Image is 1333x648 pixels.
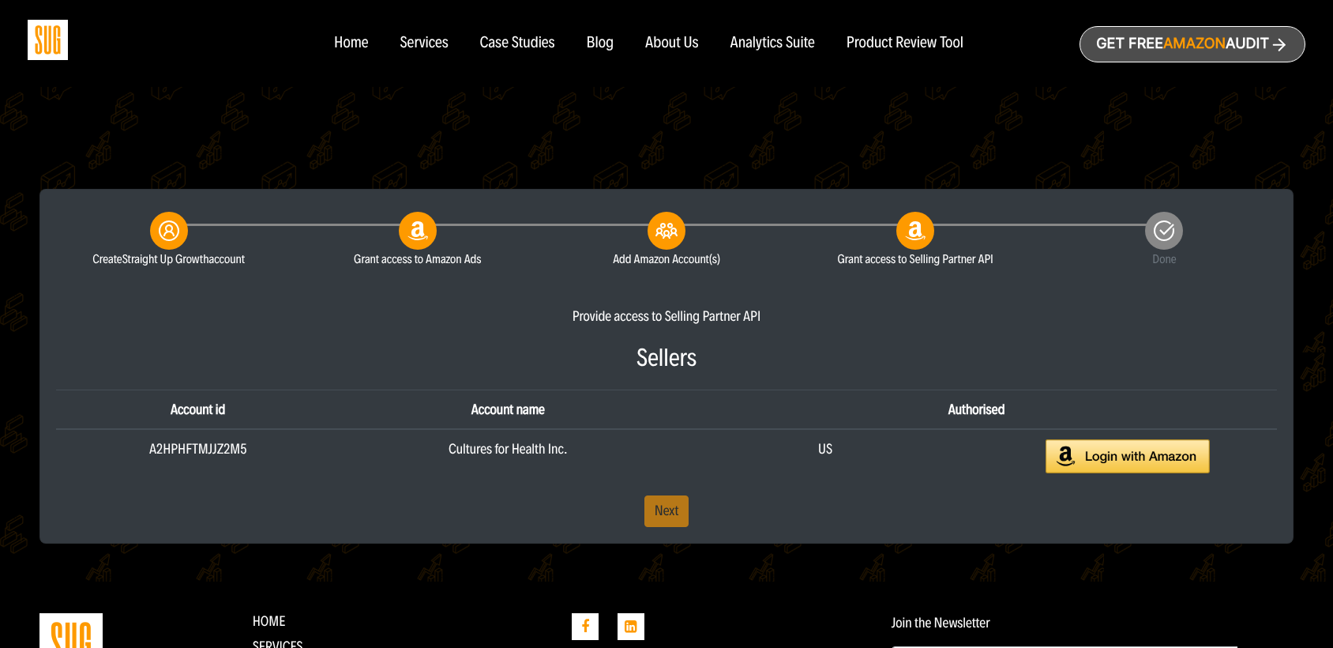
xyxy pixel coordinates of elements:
[56,429,340,483] td: A2HPHFTMJJZ2M5
[253,612,286,630] a: Home
[1163,36,1226,52] span: Amazon
[56,390,340,430] th: Account id
[587,35,614,52] a: Blog
[28,20,68,60] img: Sug
[1052,250,1277,269] small: Done
[56,345,1277,371] h3: Sellers
[803,250,1028,269] small: Grant access to Selling Partner API
[730,35,815,52] a: Analytics Suite
[340,390,676,430] th: Account name
[1080,26,1305,62] a: Get freeAmazonAudit
[334,35,368,52] a: Home
[892,615,990,631] label: Join the Newsletter
[676,390,1277,430] th: Authorised
[56,307,1277,326] div: Provide access to Selling Partner API
[554,250,779,269] small: Add Amazon Account(s)
[645,35,699,52] a: About Us
[122,251,209,266] span: Straight Up Growth
[56,250,281,269] small: Create account
[1046,439,1210,473] img: Login with Amazon
[847,35,963,52] a: Product Review Tool
[674,439,976,473] div: US
[480,35,555,52] a: Case Studies
[340,429,676,483] td: Cultures for Health Inc.
[305,250,530,269] small: Grant access to Amazon Ads
[400,35,448,52] a: Services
